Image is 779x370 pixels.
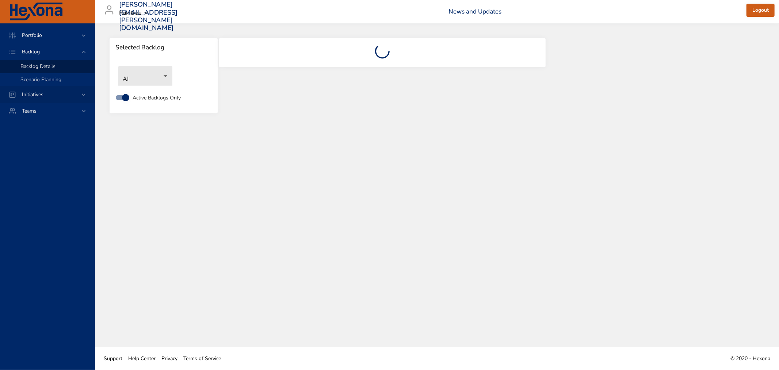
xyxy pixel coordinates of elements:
span: Selected Backlog [115,44,212,51]
span: Teams [16,107,42,114]
span: Backlog [16,48,46,55]
button: Logout [746,4,775,17]
span: Scenario Planning [20,76,61,83]
span: Backlog Details [20,63,56,70]
img: Hexona [9,3,64,21]
span: Logout [752,6,769,15]
a: Help Center [125,350,159,367]
div: AI [118,66,172,86]
span: Portfolio [16,32,48,39]
span: Help Center [128,355,156,362]
a: Terms of Service [180,350,224,367]
a: News and Updates [448,7,501,16]
span: © 2020 - Hexona [730,355,770,362]
span: Support [104,355,122,362]
a: Support [101,350,125,367]
div: Raintree [119,7,150,19]
span: Initiatives [16,91,49,98]
span: Terms of Service [183,355,221,362]
a: Privacy [159,350,180,367]
span: Privacy [161,355,177,362]
h3: [PERSON_NAME][EMAIL_ADDRESS][PERSON_NAME][DOMAIN_NAME] [119,1,178,32]
span: Active Backlogs Only [133,94,181,102]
